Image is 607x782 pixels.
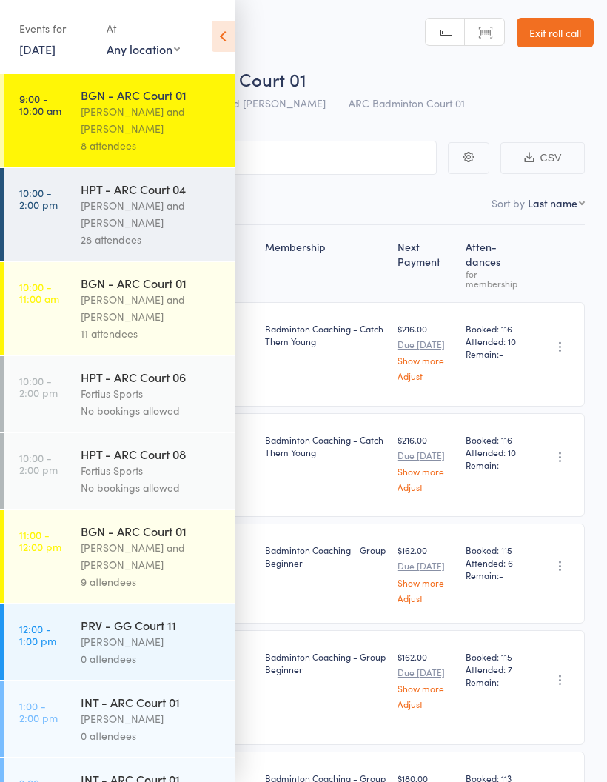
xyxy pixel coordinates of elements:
span: Attended: 10 [466,446,525,458]
div: [PERSON_NAME] and [PERSON_NAME] [81,291,222,325]
a: 10:00 -2:00 pmHPT - ARC Court 04[PERSON_NAME] and [PERSON_NAME]28 attendees [4,168,235,261]
div: [PERSON_NAME] [81,633,222,650]
time: 10:00 - 2:00 pm [19,375,58,398]
div: No bookings allowed [81,402,222,419]
div: Badminton Coaching - Catch Them Young [265,433,386,458]
div: $216.00 [398,322,454,381]
small: Due [DATE] [398,450,454,461]
span: - [499,347,503,360]
div: 9 attendees [81,573,222,590]
time: 11:00 - 12:00 pm [19,529,61,552]
div: Fortius Sports [81,462,222,479]
span: Remain: [466,347,525,360]
div: 28 attendees [81,231,222,248]
a: 11:00 -12:00 pmBGN - ARC Court 01[PERSON_NAME] and [PERSON_NAME]9 attendees [4,510,235,603]
div: BGN - ARC Court 01 [81,87,222,103]
div: [PERSON_NAME] and [PERSON_NAME] [81,197,222,231]
div: [PERSON_NAME] and [PERSON_NAME] [81,103,222,137]
span: ARC Badminton Court 01 [349,96,465,110]
div: [PERSON_NAME] [81,710,222,727]
span: Booked: 116 [466,322,525,335]
div: PRV - GG Court 11 [81,617,222,633]
div: HPT - ARC Court 08 [81,446,222,462]
a: 9:00 -10:00 amBGN - ARC Court 01[PERSON_NAME] and [PERSON_NAME]8 attendees [4,74,235,167]
small: Due [DATE] [398,339,454,350]
a: Adjust [398,593,454,603]
div: Badminton Coaching - Group Beginner [265,650,386,675]
div: HPT - ARC Court 04 [81,181,222,197]
span: Booked: 115 [466,544,525,556]
a: 12:00 -1:00 pmPRV - GG Court 11[PERSON_NAME]0 attendees [4,604,235,680]
div: 0 attendees [81,650,222,667]
div: $162.00 [398,650,454,709]
time: 10:00 - 2:00 pm [19,187,58,210]
div: Events for [19,16,92,41]
a: Show more [398,355,454,365]
div: INT - ARC Court 01 [81,694,222,710]
a: Show more [398,684,454,693]
span: Booked: 116 [466,433,525,446]
small: Due [DATE] [398,667,454,678]
div: HPT - ARC Court 06 [81,369,222,385]
label: Sort by [492,195,525,210]
small: Due [DATE] [398,561,454,571]
time: 10:00 - 11:00 am [19,281,59,304]
span: Remain: [466,569,525,581]
a: 1:00 -2:00 pmINT - ARC Court 01[PERSON_NAME]0 attendees [4,681,235,757]
a: Show more [398,467,454,476]
span: - [499,569,503,581]
div: Atten­dances [460,232,531,295]
div: BGN - ARC Court 01 [81,523,222,539]
div: 8 attendees [81,137,222,154]
a: 10:00 -2:00 pmHPT - ARC Court 06Fortius SportsNo bookings allowed [4,356,235,432]
div: Badminton Coaching - Catch Them Young [265,322,386,347]
a: Adjust [398,699,454,709]
time: 12:00 - 1:00 pm [19,623,56,646]
a: 10:00 -2:00 pmHPT - ARC Court 08Fortius SportsNo bookings allowed [4,433,235,509]
a: 10:00 -11:00 amBGN - ARC Court 01[PERSON_NAME] and [PERSON_NAME]11 attendees [4,262,235,355]
div: for membership [466,269,525,288]
time: 9:00 - 10:00 am [19,93,61,116]
div: Membership [259,232,392,295]
time: 10:00 - 2:00 pm [19,452,58,475]
a: Show more [398,578,454,587]
div: Fortius Sports [81,385,222,402]
span: Booked: 115 [466,650,525,663]
span: - [499,675,503,688]
div: 0 attendees [81,727,222,744]
div: Any location [107,41,180,57]
a: Adjust [398,482,454,492]
div: Badminton Coaching - Group Beginner [265,544,386,569]
span: Remain: [466,675,525,688]
div: Next Payment [392,232,460,295]
span: Remain: [466,458,525,471]
div: At [107,16,180,41]
span: Attended: 10 [466,335,525,347]
button: CSV [500,142,585,174]
div: No bookings allowed [81,479,222,496]
span: - [499,458,503,471]
span: Attended: 6 [466,556,525,569]
div: [PERSON_NAME] and [PERSON_NAME] [81,539,222,573]
a: Exit roll call [517,18,594,47]
time: 1:00 - 2:00 pm [19,700,58,723]
div: $162.00 [398,544,454,602]
div: BGN - ARC Court 01 [81,275,222,291]
div: 11 attendees [81,325,222,342]
a: Adjust [398,371,454,381]
div: Last name [528,195,577,210]
a: [DATE] [19,41,56,57]
span: Attended: 7 [466,663,525,675]
div: $216.00 [398,433,454,492]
